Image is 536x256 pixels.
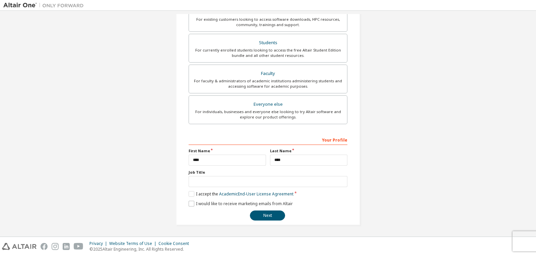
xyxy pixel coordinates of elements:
img: facebook.svg [41,243,48,250]
div: Website Terms of Use [109,241,158,246]
p: © 2025 Altair Engineering, Inc. All Rights Reserved. [89,246,193,252]
img: Altair One [3,2,87,9]
img: instagram.svg [52,243,59,250]
label: Last Name [270,148,347,154]
label: Job Title [189,170,347,175]
div: Your Profile [189,134,347,145]
div: Faculty [193,69,343,78]
img: altair_logo.svg [2,243,37,250]
div: Privacy [89,241,109,246]
a: Academic End-User License Agreement [219,191,293,197]
div: For individuals, businesses and everyone else looking to try Altair software and explore our prod... [193,109,343,120]
div: For existing customers looking to access software downloads, HPC resources, community, trainings ... [193,17,343,27]
img: linkedin.svg [63,243,70,250]
label: First Name [189,148,266,154]
div: For currently enrolled students looking to access the free Altair Student Edition bundle and all ... [193,48,343,58]
div: Cookie Consent [158,241,193,246]
button: Next [250,210,285,221]
div: Students [193,38,343,48]
div: For faculty & administrators of academic institutions administering students and accessing softwa... [193,78,343,89]
label: I would like to receive marketing emails from Altair [189,201,293,206]
img: youtube.svg [74,243,83,250]
label: I accept the [189,191,293,197]
div: Everyone else [193,100,343,109]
